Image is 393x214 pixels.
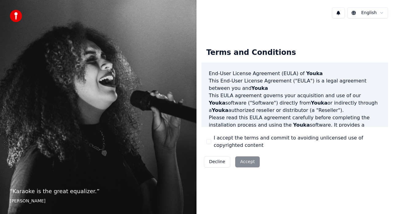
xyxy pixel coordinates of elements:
[204,156,230,167] button: Decline
[214,134,383,149] label: I accept the terms and commit to avoiding unlicensed use of copyrighted content
[209,70,381,77] h3: End-User License Agreement (EULA) of
[10,187,187,196] p: “ Karaoke is the great equalizer. ”
[209,92,381,114] p: This EULA agreement governs your acquisition and use of our software ("Software") directly from o...
[209,77,381,92] p: This End-User License Agreement ("EULA") is a legal agreement between you and
[209,114,381,143] p: Please read this EULA agreement carefully before completing the installation process and using th...
[293,122,310,128] span: Youka
[209,100,225,106] span: Youka
[10,198,187,204] footer: [PERSON_NAME]
[311,100,328,106] span: Youka
[201,43,301,63] div: Terms and Conditions
[306,71,323,76] span: Youka
[10,10,22,22] img: youka
[212,107,228,113] span: Youka
[251,85,268,91] span: Youka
